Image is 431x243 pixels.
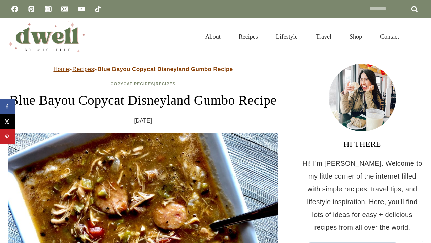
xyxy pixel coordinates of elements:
[8,2,22,16] a: Facebook
[230,25,267,49] a: Recipes
[196,25,408,49] nav: Primary Navigation
[8,21,86,52] img: DWELL by michelle
[53,66,69,72] a: Home
[8,90,278,110] h1: Blue Bayou Copycat Disneyland Gumbo Recipe
[53,66,233,72] span: » »
[411,31,423,43] button: View Search Form
[111,82,176,86] span: |
[111,82,154,86] a: Copycat Recipes
[267,25,307,49] a: Lifestyle
[75,2,88,16] a: YouTube
[97,66,233,72] strong: Blue Bayou Copycat Disneyland Gumbo Recipe
[25,2,38,16] a: Pinterest
[196,25,230,49] a: About
[58,2,71,16] a: Email
[72,66,94,72] a: Recipes
[302,138,423,150] h3: HI THERE
[134,116,152,126] time: [DATE]
[307,25,340,49] a: Travel
[91,2,105,16] a: TikTok
[156,82,176,86] a: Recipes
[371,25,408,49] a: Contact
[340,25,371,49] a: Shop
[41,2,55,16] a: Instagram
[302,157,423,234] p: Hi! I'm [PERSON_NAME]. Welcome to my little corner of the internet filled with simple recipes, tr...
